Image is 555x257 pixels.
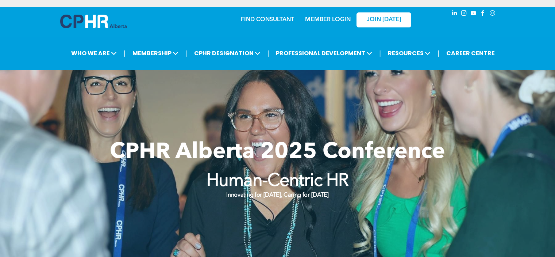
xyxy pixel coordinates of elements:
[185,46,187,61] li: |
[274,46,374,60] span: PROFESSIONAL DEVELOPMENT
[305,17,351,23] a: MEMBER LOGIN
[356,12,411,27] a: JOIN [DATE]
[470,9,478,19] a: youtube
[226,192,328,198] strong: Innovating for [DATE], Caring for [DATE]
[444,46,497,60] a: CAREER CENTRE
[438,46,439,61] li: |
[267,46,269,61] li: |
[60,15,127,28] img: A blue and white logo for cp alberta
[124,46,126,61] li: |
[241,17,294,23] a: FIND CONSULTANT
[451,9,459,19] a: linkedin
[479,9,487,19] a: facebook
[110,141,445,163] span: CPHR Alberta 2025 Conference
[130,46,181,60] span: MEMBERSHIP
[207,173,349,190] strong: Human-Centric HR
[69,46,119,60] span: WHO WE ARE
[379,46,381,61] li: |
[367,16,401,23] span: JOIN [DATE]
[460,9,468,19] a: instagram
[386,46,433,60] span: RESOURCES
[489,9,497,19] a: Social network
[192,46,263,60] span: CPHR DESIGNATION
